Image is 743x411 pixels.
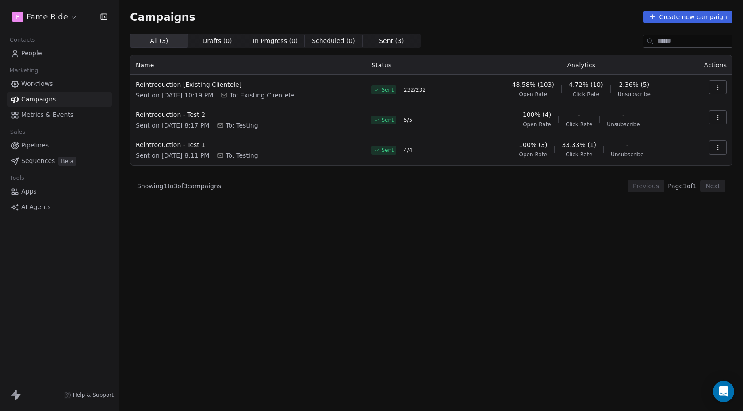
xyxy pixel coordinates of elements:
span: AI Agents [21,202,51,212]
span: Apps [21,187,37,196]
span: Click Rate [573,91,599,98]
span: Help & Support [73,392,114,399]
span: Sent [381,147,393,154]
span: 100% (3) [519,140,547,149]
span: - [578,110,580,119]
span: To: Existing Clientele [230,91,294,100]
span: Scheduled ( 0 ) [312,36,355,46]
span: 232 / 232 [404,86,426,93]
span: 5 / 5 [404,116,412,124]
span: - [622,110,624,119]
span: Click Rate [566,151,592,158]
a: Workflows [7,77,112,91]
a: SequencesBeta [7,154,112,168]
span: 48.58% (103) [512,80,554,89]
span: F [16,12,19,21]
span: Sent on [DATE] 8:17 PM [136,121,209,130]
span: 33.33% (1) [562,140,596,149]
a: Help & Support [64,392,114,399]
th: Analytics [477,55,686,75]
button: Create new campaign [643,11,732,23]
span: Sales [6,125,29,139]
span: Sent [381,86,393,93]
span: People [21,49,42,58]
span: Page 1 of 1 [668,182,697,190]
span: Unsubscribe [611,151,643,158]
th: Name [130,55,366,75]
span: Open Rate [519,91,547,98]
span: Click Rate [566,121,592,128]
span: Contacts [6,33,39,47]
span: Beta [58,157,76,166]
th: Status [366,55,477,75]
span: Showing 1 to 3 of 3 campaigns [137,182,221,190]
span: Unsubscribe [607,121,640,128]
span: Fame Ride [27,11,68,23]
span: Reintroduction - Test 1 [136,140,361,149]
span: To: Testing [226,151,258,160]
span: Drafts ( 0 ) [203,36,232,46]
a: Pipelines [7,138,112,153]
a: Campaigns [7,92,112,107]
span: Pipelines [21,141,49,150]
span: Unsubscribe [618,91,651,98]
span: Reintroduction [Existing Clientele] [136,80,361,89]
a: People [7,46,112,61]
button: Next [700,180,725,192]
span: Campaigns [21,95,56,104]
a: Metrics & Events [7,108,112,122]
span: Tools [6,171,28,185]
span: Sent on [DATE] 8:11 PM [136,151,209,160]
a: Apps [7,184,112,199]
span: In Progress ( 0 ) [253,36,298,46]
span: Reintroduction - Test 2 [136,110,361,119]
span: Workflows [21,79,53,89]
button: FFame Ride [11,9,79,24]
span: Open Rate [523,121,551,128]
span: 4.72% (10) [569,80,603,89]
span: Sent ( 3 ) [379,36,404,46]
span: Sent on [DATE] 10:19 PM [136,91,213,100]
span: Campaigns [130,11,195,23]
div: Open Intercom Messenger [713,381,734,402]
span: 4 / 4 [404,147,412,154]
span: Marketing [6,64,42,77]
span: Open Rate [519,151,547,158]
button: Previous [628,180,664,192]
span: 2.36% (5) [619,80,649,89]
span: 100% (4) [523,110,551,119]
span: Metrics & Events [21,110,73,120]
span: - [626,140,628,149]
a: AI Agents [7,200,112,214]
span: Sequences [21,156,55,166]
span: To: Testing [226,121,258,130]
span: Sent [381,116,393,124]
th: Actions [686,55,732,75]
